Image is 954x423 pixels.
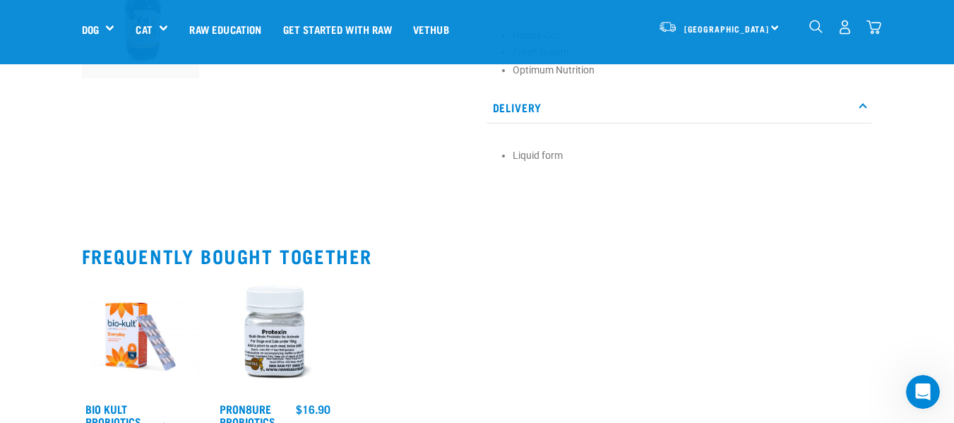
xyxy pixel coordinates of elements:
img: 2023 AUG RE Product1724 [82,278,200,395]
img: user.png [837,20,852,35]
img: home-icon@2x.png [866,20,881,35]
a: Cat [136,21,152,37]
h2: Frequently bought together [82,245,873,267]
iframe: Intercom live chat [906,375,940,409]
li: Liquid form [513,148,866,163]
img: home-icon-1@2x.png [809,20,823,33]
p: Delivery [486,92,873,124]
a: Dog [82,21,99,37]
li: Optimum Nutrition [513,63,866,78]
img: Plastic Bottle Of Protexin For Dogs And Cats [216,278,334,395]
a: Raw Education [179,1,272,57]
a: Get started with Raw [273,1,403,57]
a: Vethub [403,1,460,57]
img: van-moving.png [658,20,677,33]
span: [GEOGRAPHIC_DATA] [684,26,770,31]
div: $16.90 [296,403,330,415]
